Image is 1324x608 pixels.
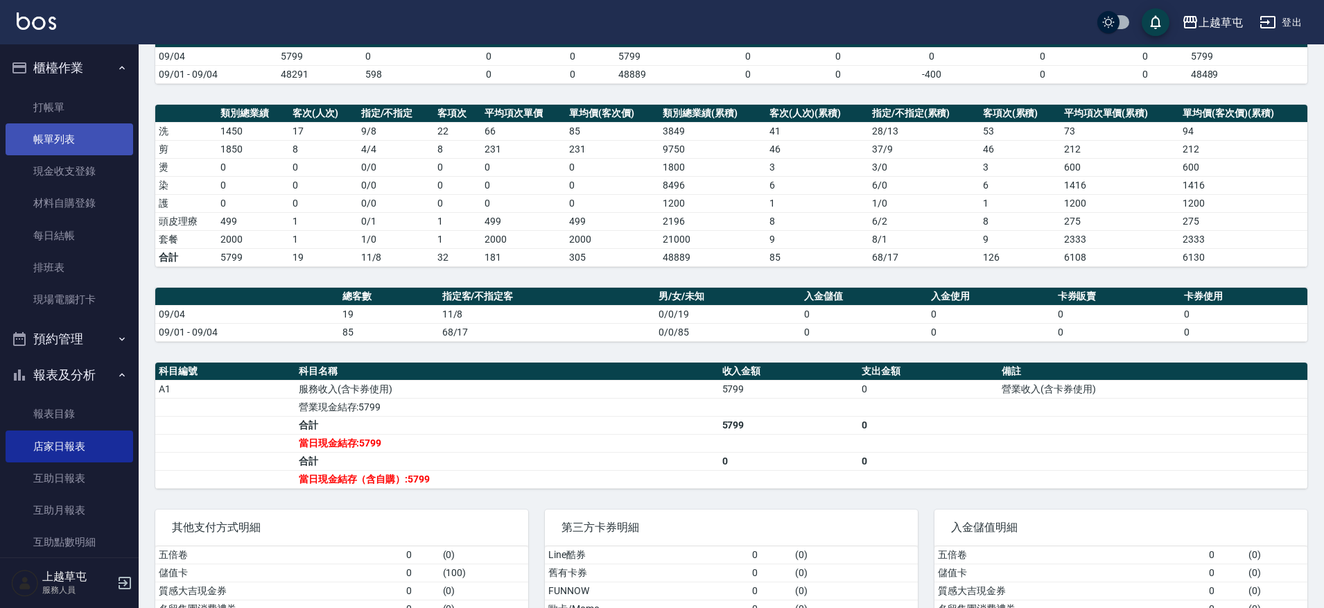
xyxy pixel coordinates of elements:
[155,105,1307,267] table: a dense table
[659,105,765,123] th: 類別總業績(累積)
[362,65,446,83] td: 598
[481,248,566,266] td: 181
[434,212,481,230] td: 1
[659,140,765,158] td: 9750
[951,521,1291,535] span: 入金儲值明細
[749,564,792,582] td: 0
[339,323,439,341] td: 85
[1061,176,1180,194] td: 1416
[561,521,901,535] span: 第三方卡券明細
[6,462,133,494] a: 互助日報表
[1179,176,1307,194] td: 1416
[217,230,289,248] td: 2000
[792,582,917,600] td: ( 0 )
[869,158,979,176] td: 3 / 0
[481,105,566,123] th: 平均項次單價
[858,452,998,470] td: 0
[217,176,289,194] td: 0
[766,122,869,140] td: 41
[1061,158,1180,176] td: 600
[659,230,765,248] td: 21000
[1181,323,1307,341] td: 0
[1179,248,1307,266] td: 6130
[217,212,289,230] td: 499
[339,305,439,323] td: 19
[155,194,217,212] td: 護
[1179,194,1307,212] td: 1200
[659,158,765,176] td: 1800
[766,105,869,123] th: 客次(人次)(累積)
[155,582,403,600] td: 質感大吉現金券
[1179,122,1307,140] td: 94
[434,176,481,194] td: 0
[155,212,217,230] td: 頭皮理療
[869,122,979,140] td: 28 / 13
[659,194,765,212] td: 1200
[481,212,566,230] td: 499
[655,305,801,323] td: 0/0/19
[566,248,659,266] td: 305
[1054,288,1181,306] th: 卡券販賣
[1179,158,1307,176] td: 600
[801,323,927,341] td: 0
[998,380,1307,398] td: 營業收入(含卡券使用)
[155,176,217,194] td: 染
[566,105,659,123] th: 單均價(客次價)
[6,284,133,315] a: 現場電腦打卡
[358,194,435,212] td: 0 / 0
[545,546,749,564] td: Line酷券
[295,363,719,381] th: 科目名稱
[719,363,859,381] th: 收入金額
[481,194,566,212] td: 0
[927,288,1054,306] th: 入金使用
[403,546,439,564] td: 0
[869,176,979,194] td: 6 / 0
[869,194,979,212] td: 1 / 0
[615,47,699,65] td: 5799
[719,416,859,434] td: 5799
[749,546,792,564] td: 0
[172,521,512,535] span: 其他支付方式明細
[792,546,917,564] td: ( 0 )
[217,140,289,158] td: 1850
[155,546,403,564] td: 五倍卷
[155,158,217,176] td: 燙
[439,546,528,564] td: ( 0 )
[295,380,719,398] td: 服務收入(含卡券使用)
[481,122,566,140] td: 66
[6,50,133,86] button: 櫃檯作業
[934,582,1205,600] td: 質感大吉現金券
[481,158,566,176] td: 0
[766,140,869,158] td: 46
[6,398,133,430] a: 報表目錄
[434,248,481,266] td: 32
[1205,564,1246,582] td: 0
[927,323,1054,341] td: 0
[979,158,1061,176] td: 3
[566,176,659,194] td: 0
[545,564,749,582] td: 舊有卡券
[1103,47,1187,65] td: 0
[792,564,917,582] td: ( 0 )
[358,248,435,266] td: 11/8
[481,230,566,248] td: 2000
[1179,230,1307,248] td: 2333
[858,416,998,434] td: 0
[434,230,481,248] td: 1
[659,176,765,194] td: 8496
[289,248,358,266] td: 19
[295,416,719,434] td: 合計
[217,248,289,266] td: 5799
[295,398,719,416] td: 營業現金結存:5799
[1181,305,1307,323] td: 0
[566,194,659,212] td: 0
[998,363,1307,381] th: 備註
[659,248,765,266] td: 48889
[1142,8,1169,36] button: save
[155,323,339,341] td: 09/01 - 09/04
[1061,105,1180,123] th: 平均項次單價(累積)
[446,65,531,83] td: 0
[358,176,435,194] td: 0 / 0
[719,452,859,470] td: 0
[979,122,1061,140] td: 53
